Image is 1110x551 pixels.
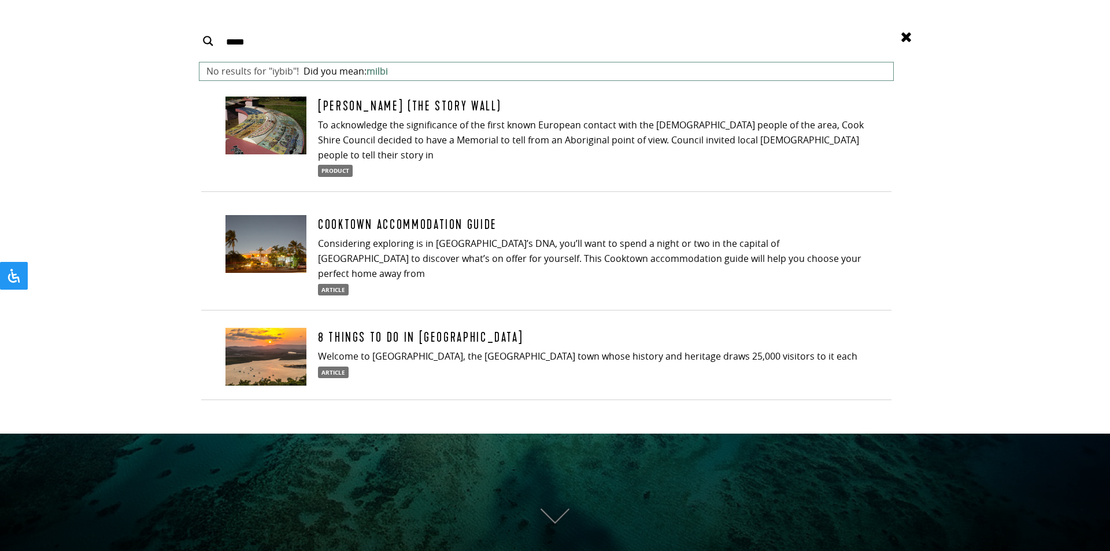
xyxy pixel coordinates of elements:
[367,65,393,77] span: milbi
[228,29,893,53] form: Search form
[201,215,891,296] a: Cooktown accommodation guide Considering exploring is in [GEOGRAPHIC_DATA]’s DNA, you’ll want to ...
[304,66,393,77] div: Did you mean:
[318,118,867,163] p: To acknowledge the significance of the first known European contact with the [DEMOGRAPHIC_DATA] p...
[318,215,497,236] h4: Cooktown accommodation guide
[206,66,299,77] div: No results for "iybib"!
[318,165,353,176] p: product
[318,349,867,364] p: Welcome to [GEOGRAPHIC_DATA], the [GEOGRAPHIC_DATA] town whose history and heritage draws 25,000 ...
[318,367,349,378] p: article
[201,328,891,386] a: 8 things to do in [GEOGRAPHIC_DATA] Welcome to [GEOGRAPHIC_DATA], the [GEOGRAPHIC_DATA] town whos...
[318,97,501,118] h4: [PERSON_NAME] (The Story Wall)
[318,236,867,282] p: Considering exploring is in [GEOGRAPHIC_DATA]’s DNA, you’ll want to spend a night or two in the c...
[7,269,21,283] svg: Open Accessibility Panel
[318,284,349,295] p: article
[197,29,220,53] button: Search magnifier button
[201,97,891,177] a: [PERSON_NAME] (The Story Wall) To acknowledge the significance of the first known European contac...
[318,328,523,349] h4: 8 things to do in [GEOGRAPHIC_DATA]
[226,29,891,53] input: Search input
